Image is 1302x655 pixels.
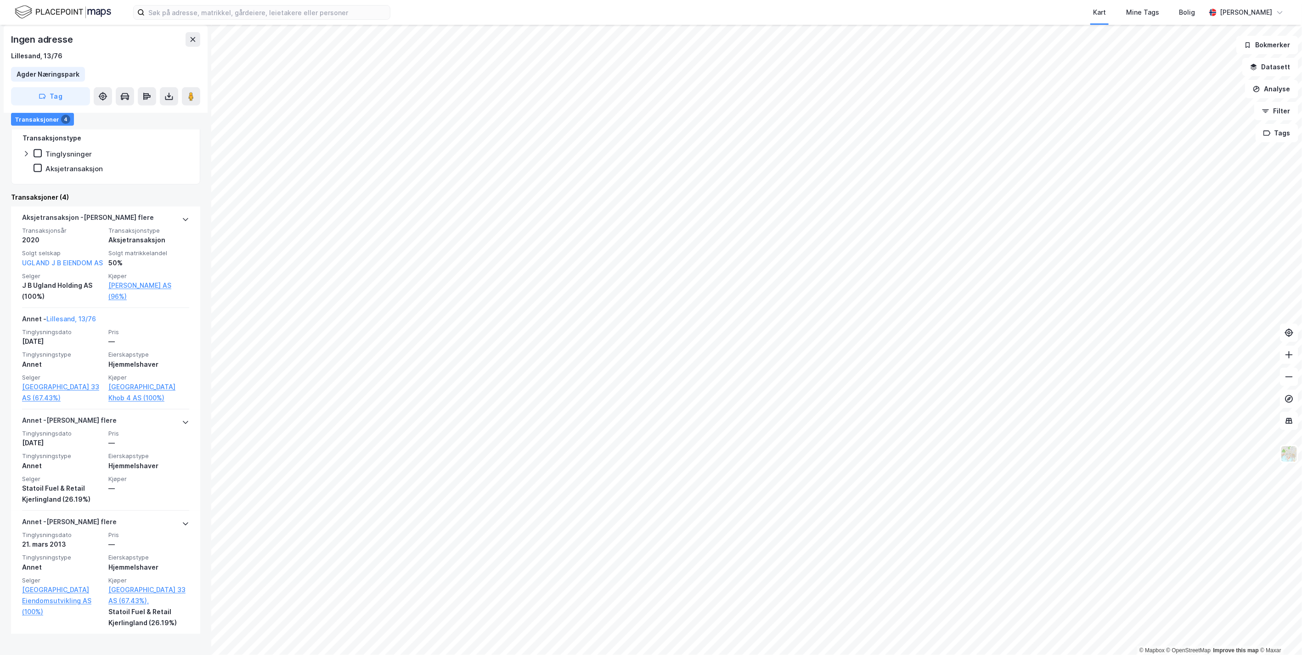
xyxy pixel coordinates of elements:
a: Lillesand, 13/76 [46,315,96,323]
a: [GEOGRAPHIC_DATA] Eiendomsutvikling AS (100%) [22,584,103,617]
a: Mapbox [1139,647,1165,654]
span: Tinglysningsdato [22,328,103,336]
a: Improve this map [1213,647,1259,654]
div: Ingen adresse [11,32,74,47]
img: logo.f888ab2527a4732fd821a326f86c7f29.svg [15,4,111,20]
span: Tinglysningstype [22,554,103,561]
div: [PERSON_NAME] [1220,7,1273,18]
span: Solgt matrikkelandel [108,249,189,257]
div: Tinglysninger [45,150,92,158]
img: Z [1280,445,1298,463]
div: Annet [22,460,103,471]
span: Selger [22,374,103,381]
div: [DATE] [22,336,103,347]
span: Kjøper [108,577,189,584]
div: Mine Tags [1126,7,1159,18]
div: Bolig [1179,7,1195,18]
span: Tinglysningsdato [22,531,103,539]
span: Transaksjonsår [22,227,103,235]
div: 50% [108,258,189,269]
div: Transaksjonstype [23,133,81,144]
div: Lillesand, 13/76 [11,50,62,62]
span: Pris [108,531,189,539]
div: Aksjetransaksjon [108,235,189,246]
button: Analyse [1245,80,1298,98]
button: Tag [11,87,90,106]
span: Tinglysningsdato [22,430,103,437]
div: 4 [61,114,70,123]
div: Annet - [PERSON_NAME] flere [22,516,117,531]
span: Kjøper [108,374,189,381]
a: [GEOGRAPHIC_DATA] 33 AS (67.43%) [22,381,103,403]
span: Tinglysningstype [22,452,103,460]
div: Aksjetransaksjon - [PERSON_NAME] flere [22,212,154,227]
div: [DATE] [22,437,103,448]
div: Transaksjoner (4) [11,192,200,203]
span: Kjøper [108,272,189,280]
div: Kontrollprogram for chat [1256,611,1302,655]
div: 2020 [22,235,103,246]
input: Søk på adresse, matrikkel, gårdeiere, leietakere eller personer [145,6,390,19]
div: Annet [22,359,103,370]
span: Transaksjonstype [108,227,189,235]
div: Hjemmelshaver [108,460,189,471]
div: Statoil Fuel & Retail Kjerlingland (26.19%) [22,483,103,505]
button: Tags [1256,124,1298,142]
a: [GEOGRAPHIC_DATA] 33 AS (67.43%), [108,584,189,606]
span: Eierskapstype [108,452,189,460]
div: Hjemmelshaver [108,562,189,573]
span: Kjøper [108,475,189,483]
a: [PERSON_NAME] AS (96%) [108,280,189,302]
div: — [108,483,189,494]
span: Selger [22,577,103,584]
div: Hjemmelshaver [108,359,189,370]
div: — [108,437,189,448]
div: Annet - [PERSON_NAME] flere [22,415,117,430]
span: Tinglysningstype [22,351,103,358]
div: Annet - [22,314,96,328]
button: Bokmerker [1236,36,1298,54]
div: Transaksjoner [11,112,74,125]
iframe: Chat Widget [1256,611,1302,655]
a: OpenStreetMap [1167,647,1211,654]
div: J B Ugland Holding AS (100%) [22,280,103,302]
a: UGLAND J B EIENDOM AS [22,259,103,267]
div: 21. mars 2013 [22,539,103,550]
div: Aksjetransaksjon [45,164,103,173]
div: — [108,336,189,347]
div: Statoil Fuel & Retail Kjerlingland (26.19%) [108,606,189,628]
a: [GEOGRAPHIC_DATA] Khob 4 AS (100%) [108,381,189,403]
button: Filter [1254,102,1298,120]
div: Kart [1093,7,1106,18]
span: Solgt selskap [22,249,103,257]
div: — [108,539,189,550]
div: Annet [22,562,103,573]
span: Selger [22,475,103,483]
span: Eierskapstype [108,554,189,561]
span: Pris [108,328,189,336]
div: Agder Næringspark [17,69,79,80]
span: Pris [108,430,189,437]
button: Datasett [1242,58,1298,76]
span: Eierskapstype [108,351,189,358]
span: Selger [22,272,103,280]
